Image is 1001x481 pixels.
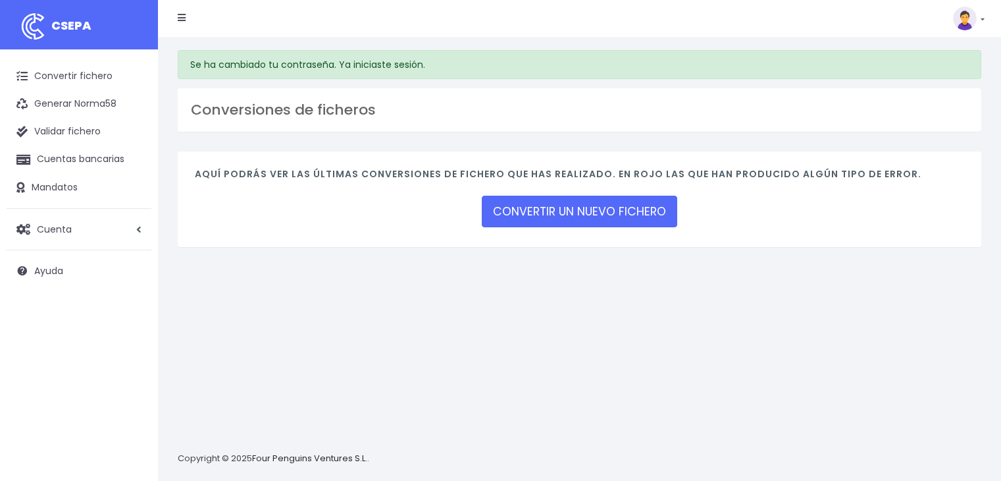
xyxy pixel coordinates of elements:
[34,264,63,277] span: Ayuda
[7,257,151,285] a: Ayuda
[51,17,91,34] span: CSEPA
[252,452,367,465] a: Four Penguins Ventures S.L.
[178,50,981,79] div: Se ha cambiado tu contraseña. Ya iniciaste sesión.
[7,90,151,118] a: Generar Norma58
[953,7,977,30] img: profile
[482,196,677,227] a: CONVERTIR UN NUEVO FICHERO
[191,101,968,119] h3: Conversiones de ficheros
[37,222,72,235] span: Cuenta
[7,63,151,90] a: Convertir fichero
[7,118,151,146] a: Validar fichero
[7,174,151,202] a: Mandatos
[178,452,369,466] p: Copyright © 2025 .
[7,215,151,243] a: Cuenta
[195,169,964,186] h4: Aquí podrás ver las últimas conversiones de fichero que has realizado. En rojo las que han produc...
[16,10,49,43] img: logo
[7,146,151,173] a: Cuentas bancarias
